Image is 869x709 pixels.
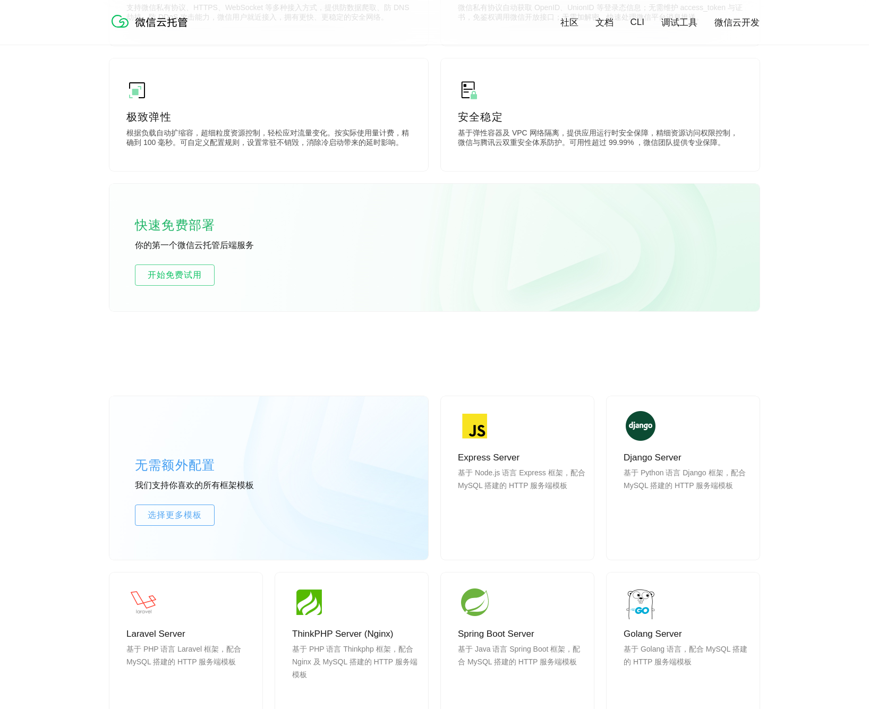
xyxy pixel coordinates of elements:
[292,628,420,640] p: ThinkPHP Server (Nginx)
[109,11,194,32] img: 微信云托管
[624,628,751,640] p: Golang Server
[126,129,411,150] p: 根据负载自动扩缩容，超细粒度资源控制，轻松应对流量变化。按实际使用量计费，精确到 100 毫秒。可自定义配置规则，设置常驻不销毁，消除冷启动带来的延时影响。
[458,643,585,694] p: 基于 Java 语言 Spring Boot 框架，配合 MySQL 搭建的 HTTP 服务端模板
[135,269,214,281] span: 开始免费试用
[126,628,254,640] p: Laravel Server
[458,466,585,517] p: 基于 Node.js 语言 Express 框架，配合 MySQL 搭建的 HTTP 服务端模板
[624,451,751,464] p: Django Server
[126,109,411,124] p: 极致弹性
[109,24,194,33] a: 微信云托管
[458,109,743,124] p: 安全稳定
[292,643,420,694] p: 基于 PHP 语言 Thinkphp 框架，配合 Nginx 及 MySQL 搭建的 HTTP 服务端模板
[126,643,254,694] p: 基于 PHP 语言 Laravel 框架，配合 MySQL 搭建的 HTTP 服务端模板
[661,16,697,29] a: 调试工具
[595,16,614,29] a: 文档
[624,466,751,517] p: 基于 Python 语言 Django 框架，配合 MySQL 搭建的 HTTP 服务端模板
[631,17,644,28] a: CLI
[135,480,294,492] p: 我们支持你喜欢的所有框架模板
[135,240,294,252] p: 你的第一个微信云托管后端服务
[135,509,214,522] span: 选择更多模板
[458,451,585,464] p: Express Server
[458,628,585,640] p: Spring Boot Server
[135,455,294,476] p: 无需额外配置
[624,643,751,694] p: 基于 Golang 语言，配合 MySQL 搭建的 HTTP 服务端模板
[458,129,743,150] p: 基于弹性容器及 VPC 网络隔离，提供应用运行时安全保障，精细资源访问权限控制，微信与腾讯云双重安全体系防护。可用性超过 99.99% ，微信团队提供专业保障。
[714,16,760,29] a: 微信云开发
[560,16,578,29] a: 社区
[135,215,241,236] p: 快速免费部署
